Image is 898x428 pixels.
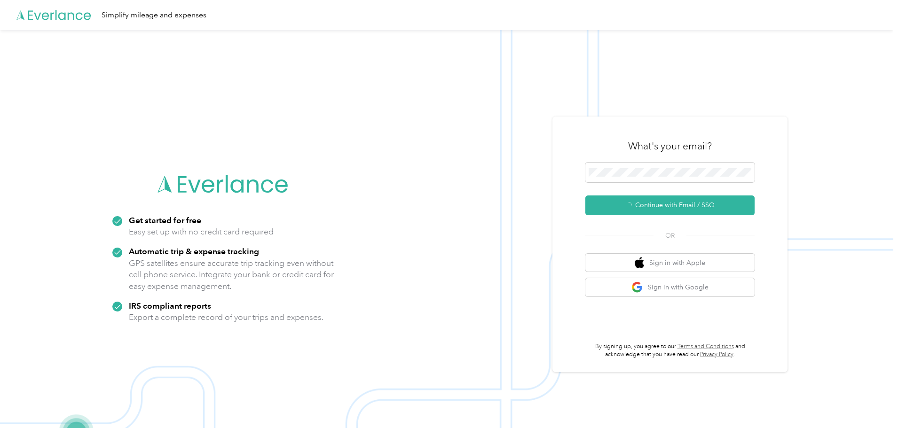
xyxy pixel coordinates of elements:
[585,342,755,359] p: By signing up, you agree to our and acknowledge that you have read our .
[129,215,201,225] strong: Get started for free
[129,226,274,238] p: Easy set up with no credit card required
[102,9,206,21] div: Simplify mileage and expenses
[631,281,643,293] img: google logo
[585,278,755,296] button: google logoSign in with Google
[129,301,211,311] strong: IRS compliant reports
[677,343,734,350] a: Terms and Conditions
[628,140,712,153] h3: What's your email?
[654,231,686,241] span: OR
[700,351,733,358] a: Privacy Policy
[129,246,259,256] strong: Automatic trip & expense tracking
[585,195,755,215] button: Continue with Email / SSO
[129,257,334,292] p: GPS satellites ensure accurate trip tracking even without cell phone service. Integrate your bank...
[585,254,755,272] button: apple logoSign in with Apple
[129,311,323,323] p: Export a complete record of your trips and expenses.
[635,257,644,269] img: apple logo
